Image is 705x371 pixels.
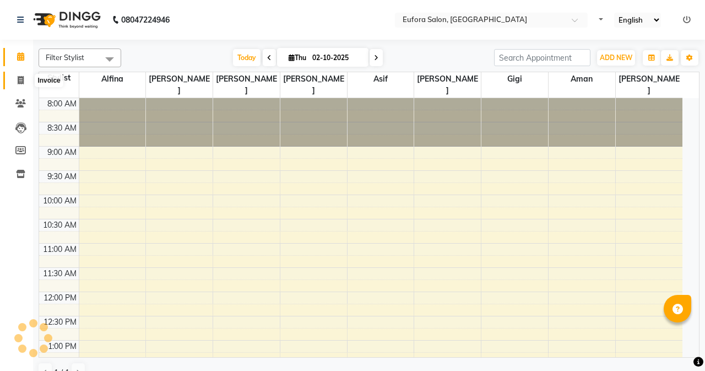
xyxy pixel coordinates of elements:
[41,219,79,231] div: 10:30 AM
[309,50,364,66] input: 2025-10-02
[45,171,79,182] div: 9:30 AM
[600,53,632,62] span: ADD NEW
[348,72,414,86] span: Asif
[121,4,170,35] b: 08047224946
[79,72,146,86] span: Alfina
[45,98,79,110] div: 8:00 AM
[280,72,347,98] span: [PERSON_NAME]
[46,341,79,352] div: 1:00 PM
[286,53,309,62] span: Thu
[41,244,79,255] div: 11:00 AM
[494,49,590,66] input: Search Appointment
[41,292,79,304] div: 12:00 PM
[45,122,79,134] div: 8:30 AM
[233,49,261,66] span: Today
[41,316,79,328] div: 12:30 PM
[597,50,635,66] button: ADD NEW
[28,4,104,35] img: logo
[549,72,615,86] span: Aman
[35,74,63,87] div: Invoice
[46,53,84,62] span: Filter Stylist
[213,72,280,98] span: [PERSON_NAME]
[45,147,79,158] div: 9:00 AM
[146,72,213,98] span: [PERSON_NAME]
[41,268,79,279] div: 11:30 AM
[414,72,481,98] span: [PERSON_NAME]
[41,195,79,207] div: 10:00 AM
[616,72,682,98] span: [PERSON_NAME]
[481,72,548,86] span: Gigi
